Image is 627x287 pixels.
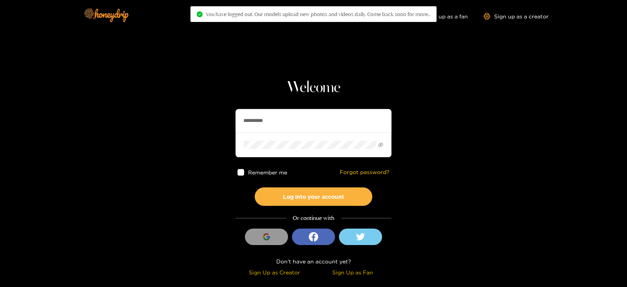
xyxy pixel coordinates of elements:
[484,13,549,20] a: Sign up as a creator
[197,11,203,17] span: check-circle
[237,268,312,277] div: Sign Up as Creator
[206,11,430,17] span: You have logged out. Our models upload new photos and videos daily. Come back soon for more..
[315,268,390,277] div: Sign Up as Fan
[255,187,372,206] button: Log into your account
[414,13,468,20] a: Sign up as a fan
[236,214,391,223] div: Or continue with
[378,142,383,147] span: eye-invisible
[236,78,391,97] h1: Welcome
[248,169,287,175] span: Remember me
[340,169,390,176] a: Forgot password?
[236,257,391,266] div: Don't have an account yet?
